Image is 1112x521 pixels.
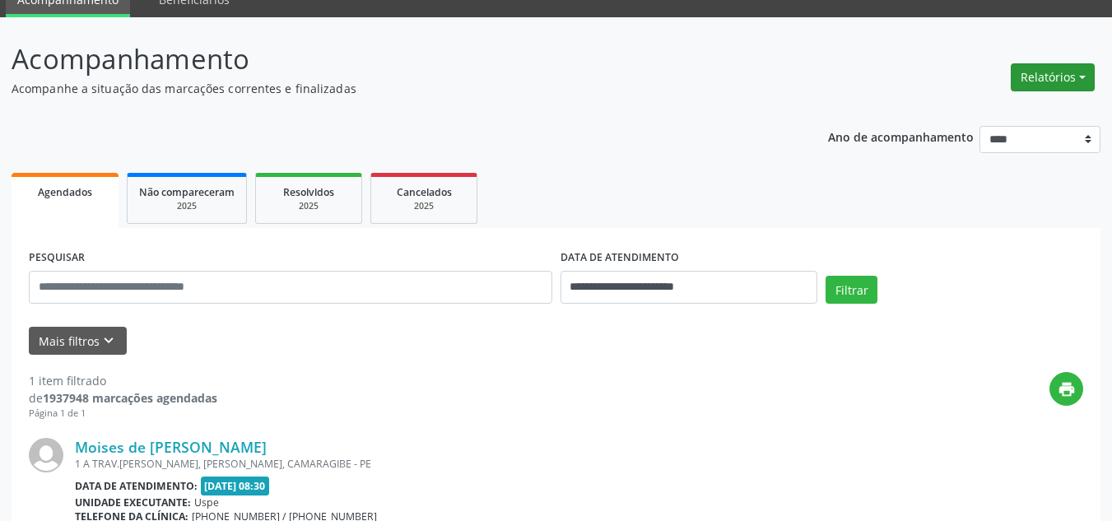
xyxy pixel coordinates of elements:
b: Data de atendimento: [75,479,198,493]
p: Ano de acompanhamento [828,126,974,147]
button: Filtrar [826,276,877,304]
div: 2025 [268,200,350,212]
b: Unidade executante: [75,495,191,509]
span: Cancelados [397,185,452,199]
label: DATA DE ATENDIMENTO [561,245,679,271]
i: keyboard_arrow_down [100,332,118,350]
label: PESQUISAR [29,245,85,271]
span: Agendados [38,185,92,199]
p: Acompanhe a situação das marcações correntes e finalizadas [12,80,774,97]
span: Uspe [194,495,219,509]
strong: 1937948 marcações agendadas [43,390,217,406]
p: Acompanhamento [12,39,774,80]
button: print [1049,372,1083,406]
div: 2025 [139,200,235,212]
span: [DATE] 08:30 [201,477,270,495]
div: 1 item filtrado [29,372,217,389]
button: Mais filtroskeyboard_arrow_down [29,327,127,356]
span: Resolvidos [283,185,334,199]
span: Não compareceram [139,185,235,199]
i: print [1058,380,1076,398]
div: Página 1 de 1 [29,407,217,421]
img: img [29,438,63,472]
a: Moises de [PERSON_NAME] [75,438,267,456]
div: de [29,389,217,407]
button: Relatórios [1011,63,1095,91]
div: 2025 [383,200,465,212]
div: 1 A TRAV.[PERSON_NAME], [PERSON_NAME], CAMARAGIBE - PE [75,457,836,471]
